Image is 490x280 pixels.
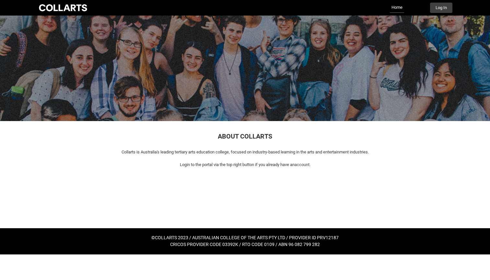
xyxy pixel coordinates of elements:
[390,3,404,13] a: Home
[295,162,310,167] span: account.
[430,3,452,13] button: Log In
[41,162,449,168] p: Login to the portal via the top right button if you already have an
[218,132,272,140] span: ABOUT COLLARTS
[41,149,449,155] p: Collarts is Australia's leading tertiary arts education college, focused on industry-based learni...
